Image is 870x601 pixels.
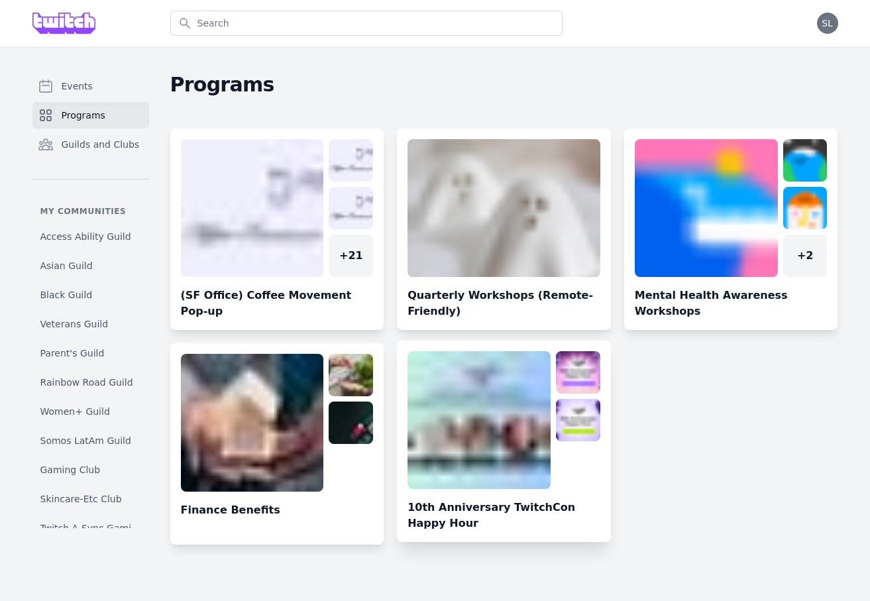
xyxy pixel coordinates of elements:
span: Women+ Guild [40,405,110,418]
p: My communities [32,206,149,217]
span: Gaming Club [40,463,101,476]
span: Asian Guild [40,259,93,272]
nav: Sidebar [32,73,149,528]
a: Skincare-Etc Club [32,487,149,511]
a: Rainbow Road Guild [32,370,149,394]
img: Grove [32,13,96,34]
a: Gaming Club [32,458,149,482]
a: Twitch A-Sync Gaming (TAG) Club [32,516,149,540]
span: Veterans Guild [40,317,109,331]
span: Parent's Guild [40,347,105,360]
a: Programs [32,102,149,129]
span: Twitch A-Sync Gaming (TAG) Club [40,521,141,535]
button: SL [817,13,838,34]
a: Asian Guild [32,254,149,278]
a: Access Ability Guild [32,225,149,248]
span: Programs [62,109,105,122]
a: Veterans Guild [32,312,149,336]
span: SL [822,19,833,28]
h2: Programs [170,73,838,97]
input: Search [170,11,563,36]
a: Events [32,73,149,99]
span: Access Ability Guild [40,230,131,243]
span: Somos LatAm Guild [40,434,131,447]
span: Events [62,80,93,93]
a: Women+ Guild [32,400,149,423]
span: Black Guild [40,288,93,301]
a: Parent's Guild [32,341,149,365]
span: Skincare-Etc Club [40,492,122,506]
a: Black Guild [32,283,149,307]
a: Guilds and Clubs [32,131,149,158]
span: Guilds and Clubs [62,138,140,151]
a: Somos LatAm Guild [32,429,149,453]
span: Rainbow Road Guild [40,376,133,389]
